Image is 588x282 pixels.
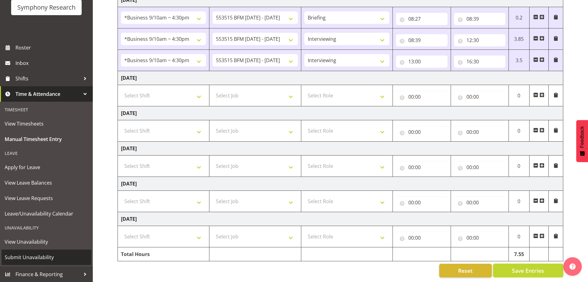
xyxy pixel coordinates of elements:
[2,160,91,175] a: Apply for Leave
[5,237,88,246] span: View Unavailability
[493,264,563,277] button: Save Entries
[509,191,529,212] td: 0
[118,177,563,191] td: [DATE]
[2,116,91,131] a: View Timesheets
[5,209,88,218] span: Leave/Unavailability Calendar
[2,190,91,206] a: View Leave Requests
[454,34,505,46] input: Click to select...
[2,234,91,250] a: View Unavailability
[454,91,505,103] input: Click to select...
[5,119,88,128] span: View Timesheets
[509,156,529,177] td: 0
[2,221,91,234] div: Unavailability
[396,126,447,138] input: Click to select...
[569,263,576,270] img: help-xxl-2.png
[2,103,91,116] div: Timesheet
[5,178,88,187] span: View Leave Balances
[15,89,80,99] span: Time & Attendance
[458,267,473,275] span: Reset
[118,106,563,120] td: [DATE]
[118,212,563,226] td: [DATE]
[454,13,505,25] input: Click to select...
[2,250,91,265] a: Submit Unavailability
[439,264,492,277] button: Reset
[396,232,447,244] input: Click to select...
[509,120,529,142] td: 0
[15,43,90,52] span: Roster
[576,120,588,162] button: Feedback - Show survey
[15,58,90,68] span: Inbox
[5,194,88,203] span: View Leave Requests
[5,163,88,172] span: Apply for Leave
[15,74,80,83] span: Shifts
[454,126,505,138] input: Click to select...
[17,3,75,12] div: Symphony Research
[118,142,563,156] td: [DATE]
[509,7,529,28] td: 0.2
[512,267,544,275] span: Save Entries
[396,161,447,173] input: Click to select...
[509,50,529,71] td: 3.5
[396,55,447,68] input: Click to select...
[509,85,529,106] td: 0
[454,232,505,244] input: Click to select...
[2,175,91,190] a: View Leave Balances
[396,196,447,209] input: Click to select...
[509,28,529,50] td: 3.85
[579,126,585,148] span: Feedback
[2,147,91,160] div: Leave
[509,226,529,247] td: 0
[2,131,91,147] a: Manual Timesheet Entry
[396,13,447,25] input: Click to select...
[454,196,505,209] input: Click to select...
[5,135,88,144] span: Manual Timesheet Entry
[118,247,209,261] td: Total Hours
[118,71,563,85] td: [DATE]
[396,34,447,46] input: Click to select...
[454,161,505,173] input: Click to select...
[5,253,88,262] span: Submit Unavailability
[396,91,447,103] input: Click to select...
[15,270,80,279] span: Finance & Reporting
[2,206,91,221] a: Leave/Unavailability Calendar
[509,247,529,261] td: 7.55
[454,55,505,68] input: Click to select...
